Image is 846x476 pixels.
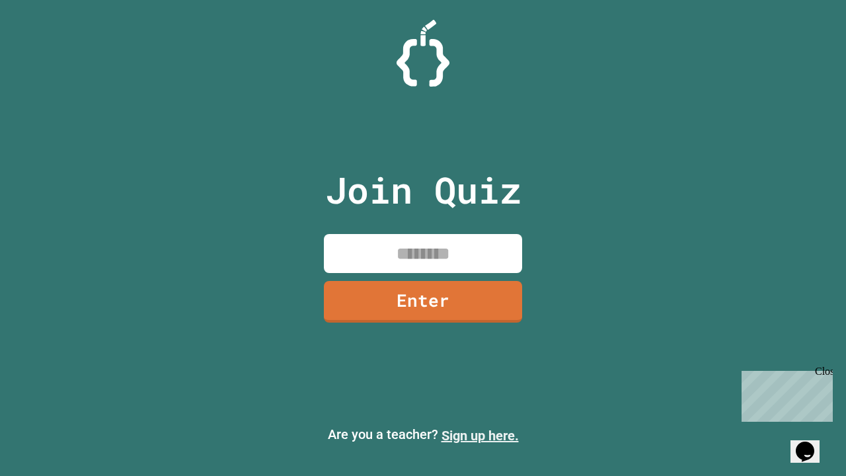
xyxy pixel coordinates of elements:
iframe: chat widget [736,366,833,422]
p: Join Quiz [325,163,521,218]
iframe: chat widget [790,423,833,463]
p: Are you a teacher? [11,424,835,446]
div: Chat with us now!Close [5,5,91,84]
img: Logo.svg [397,20,449,87]
a: Enter [324,281,522,323]
a: Sign up here. [442,428,519,444]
